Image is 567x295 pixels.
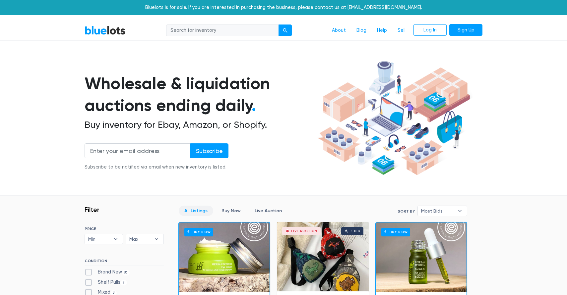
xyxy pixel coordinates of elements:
label: Sort By [398,208,415,214]
input: Search for inventory [166,25,279,36]
div: Subscribe to be notified via email when new inventory is listed. [85,164,228,171]
h6: CONDITION [85,259,164,266]
b: ▾ [150,234,163,244]
a: About [327,24,351,37]
h3: Filter [85,206,99,214]
h6: Buy Now [381,228,410,236]
a: Sign Up [449,24,482,36]
input: Subscribe [190,143,228,158]
a: Buy Now [179,222,270,292]
a: Sell [392,24,411,37]
label: Brand New [85,269,130,276]
div: 1 bid [351,229,360,233]
h6: PRICE [85,226,164,231]
div: Live Auction [291,229,317,233]
a: Buy Now [216,206,246,216]
a: Buy Now [376,222,467,292]
a: All Listings [179,206,213,216]
a: Blog [351,24,372,37]
h2: Buy inventory for Ebay, Amazon, or Shopify. [85,119,315,130]
b: ▾ [109,234,123,244]
a: BlueLots [85,25,126,35]
a: Log In [413,24,447,36]
a: Live Auction [249,206,287,216]
img: hero-ee84e7d0318cb26816c560f6b4441b76977f77a177738b4e94f68c95b2b83dbb.png [315,58,472,178]
b: ▾ [453,206,467,216]
span: . [252,95,256,115]
a: Live Auction 1 bid [277,222,369,291]
h1: Wholesale & liquidation auctions ending daily [85,73,315,117]
span: 7 [120,280,127,285]
span: 86 [122,270,130,275]
span: Min [88,234,110,244]
a: Help [372,24,392,37]
span: Max [129,234,151,244]
label: Shelf Pulls [85,279,127,286]
h6: Buy Now [184,228,213,236]
span: Most Bids [421,206,454,216]
input: Enter your email address [85,143,191,158]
